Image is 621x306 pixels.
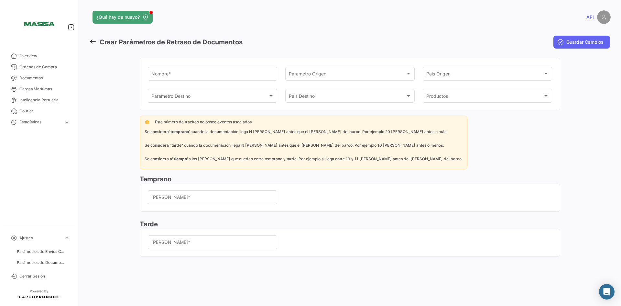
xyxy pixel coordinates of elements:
span: Parámetros de Documentos [17,260,66,266]
span: expand_more [64,119,70,125]
h3: Crear Parámetros de Retraso de Documentos [100,38,243,47]
span: Este número de trackeo no posee eventos asociados [155,119,252,124]
span: API [586,14,594,20]
span: Pais Destino [289,95,406,100]
a: Parámetros de Documentos [14,258,72,267]
p: Se considera "tarde" cuando la documenación llega N [PERSON_NAME] antes que el [PERSON_NAME] del ... [145,142,463,148]
img: 15387c4c-e724-47f0-87bd-6411474a3e21.png [23,8,55,40]
a: Overview [5,51,72,62]
a: Inteligencia Portuaria [5,95,72,106]
img: placeholder-user.png [597,10,611,24]
p: Se considera a a los [PERSON_NAME] que quedan entre temprano y tarde. Por ejemplo si llega entre ... [145,156,463,162]
a: Órdenes de Compra [5,62,72,73]
span: Estadísticas [19,119,61,125]
span: Pais Origen [426,72,543,78]
span: Guardar Cambios [566,39,604,45]
span: Documentos [19,75,70,81]
a: Documentos [5,73,72,84]
strong: "tiempo" [172,156,189,161]
span: Parametro Origen [289,72,406,78]
span: Parámetros de Envíos Cargas Marítimas [17,249,66,255]
h3: Temprano [140,175,560,184]
span: ¿Qué hay de nuevo? [96,14,140,20]
h3: Tarde [140,220,560,229]
span: Productos [426,95,543,100]
span: Órdenes de Compra [19,64,70,70]
span: Courier [19,108,70,114]
a: Courier [5,106,72,117]
a: Cargas Marítimas [5,84,72,95]
button: ¿Qué hay de nuevo? [93,11,153,24]
div: Abrir Intercom Messenger [599,284,615,300]
span: Ajustes [19,235,61,241]
span: expand_more [64,235,70,241]
span: Cargas Marítimas [19,86,70,92]
strong: "temprano" [169,129,191,134]
span: Overview [19,53,70,59]
button: Guardar Cambios [553,36,610,49]
span: Inteligencia Portuaria [19,97,70,103]
span: Parametro Destino [151,95,268,100]
a: Parámetros de Envíos Cargas Marítimas [14,247,72,256]
p: Se considera cuando la documentación llega N [PERSON_NAME] antes que el [PERSON_NAME] del barco. ... [145,129,463,135]
span: Cerrar Sesión [19,273,70,279]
